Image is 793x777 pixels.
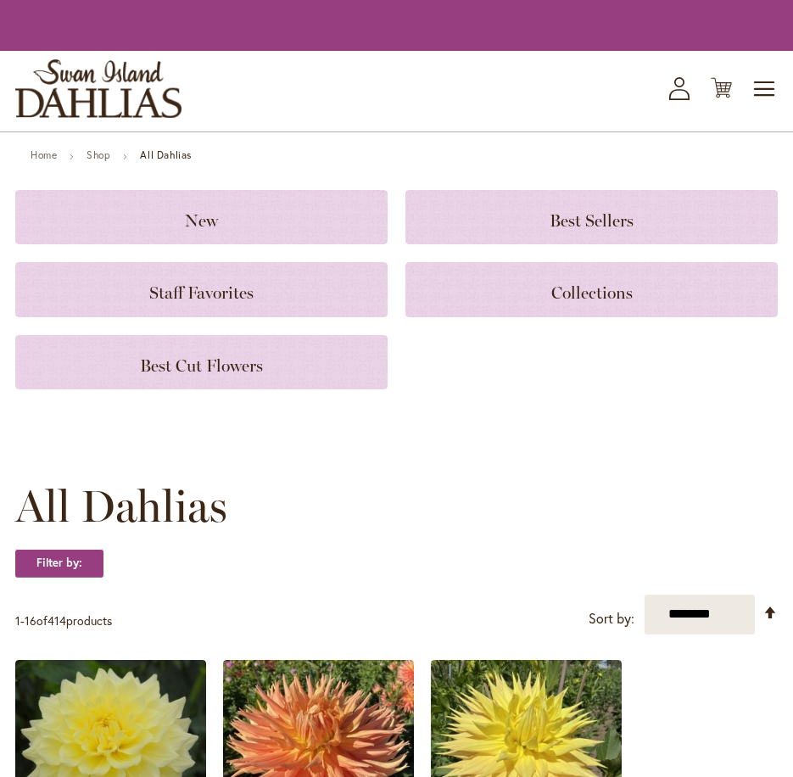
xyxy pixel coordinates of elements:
[15,262,388,316] a: Staff Favorites
[405,190,778,244] a: Best Sellers
[15,481,227,532] span: All Dahlias
[185,210,218,231] span: New
[405,262,778,316] a: Collections
[551,282,633,303] span: Collections
[15,190,388,244] a: New
[15,607,112,634] p: - of products
[15,335,388,389] a: Best Cut Flowers
[149,282,254,303] span: Staff Favorites
[13,717,60,764] iframe: Launch Accessibility Center
[140,355,263,376] span: Best Cut Flowers
[589,603,634,634] label: Sort by:
[25,612,36,629] span: 16
[140,148,192,161] strong: All Dahlias
[15,612,20,629] span: 1
[550,210,634,231] span: Best Sellers
[15,59,181,118] a: store logo
[87,148,110,161] a: Shop
[31,148,57,161] a: Home
[47,612,66,629] span: 414
[15,549,103,578] strong: Filter by:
